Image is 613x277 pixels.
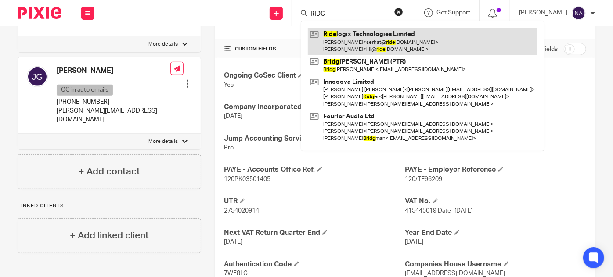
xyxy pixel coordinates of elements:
h4: Company Incorporated On [224,103,405,112]
span: Yes [224,82,234,88]
img: svg%3E [572,6,586,20]
p: More details [148,41,178,48]
h4: Authentication Code [224,260,405,269]
h4: + Add contact [79,165,140,178]
span: 7WF8LC [224,270,248,277]
span: [DATE] [224,239,242,245]
p: [PERSON_NAME][EMAIL_ADDRESS][DOMAIN_NAME] [57,107,170,124]
h4: Companies House Username [405,260,586,269]
h4: Year End Date [405,228,586,238]
span: Pro [224,145,234,151]
span: Get Support [436,10,470,16]
img: svg%3E [27,66,48,87]
img: Pixie [18,7,61,19]
input: Search [310,11,389,18]
h4: [PERSON_NAME] [57,66,170,75]
h4: Ongoing CoSec Client [224,71,405,80]
h4: VAT No. [405,197,586,206]
span: 120/TE96209 [405,176,443,182]
span: [EMAIL_ADDRESS][DOMAIN_NAME] [405,270,505,277]
span: 120PK03501405 [224,176,270,182]
h4: UTR [224,197,405,206]
h4: CUSTOM FIELDS [224,46,405,53]
span: [DATE] [405,239,424,245]
h4: Jump Accounting Service [224,134,405,143]
h4: + Add linked client [70,229,149,242]
span: 415445019 Date- [DATE] [405,208,473,214]
span: [DATE] [224,113,242,119]
p: [PHONE_NUMBER] [57,98,170,107]
span: 2754020914 [224,208,259,214]
p: More details [148,138,178,145]
h4: PAYE - Accounts Office Ref. [224,165,405,174]
p: CC in auto emails [57,85,113,96]
button: Clear [394,7,403,16]
h4: Next VAT Return Quarter End [224,228,405,238]
p: [PERSON_NAME] [519,8,567,17]
p: Linked clients [18,202,201,210]
h4: PAYE - Employer Reference [405,165,586,174]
